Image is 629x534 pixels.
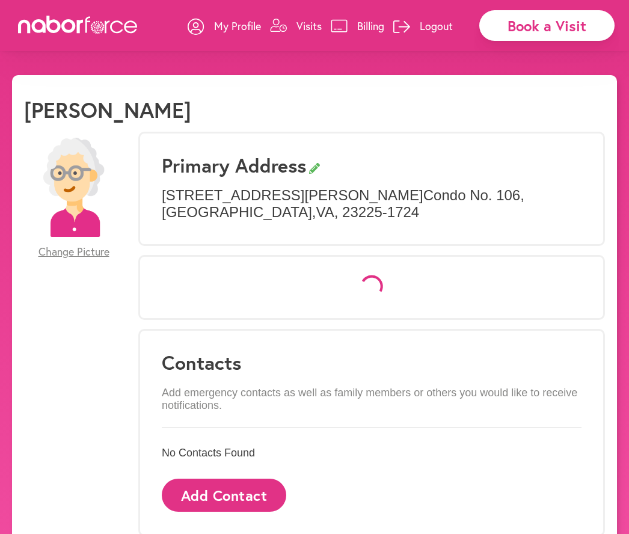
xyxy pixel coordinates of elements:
img: efc20bcf08b0dac87679abea64c1faab.png [24,138,123,237]
a: Billing [331,8,384,44]
p: [STREET_ADDRESS][PERSON_NAME] Condo No. 106 , [GEOGRAPHIC_DATA] , VA , 23225-1724 [162,187,581,222]
span: Change Picture [38,245,109,259]
a: Logout [393,8,453,44]
h1: [PERSON_NAME] [24,97,191,123]
h3: Contacts [162,351,581,374]
h3: Primary Address [162,154,581,177]
p: Add emergency contacts as well as family members or others you would like to receive notifications. [162,387,581,413]
a: Visits [270,8,322,44]
p: My Profile [214,19,261,33]
p: No Contacts Found [162,447,581,460]
p: Logout [420,19,453,33]
div: Book a Visit [479,10,615,41]
a: My Profile [188,8,261,44]
p: Visits [296,19,322,33]
button: Add Contact [162,479,286,512]
p: Billing [357,19,384,33]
